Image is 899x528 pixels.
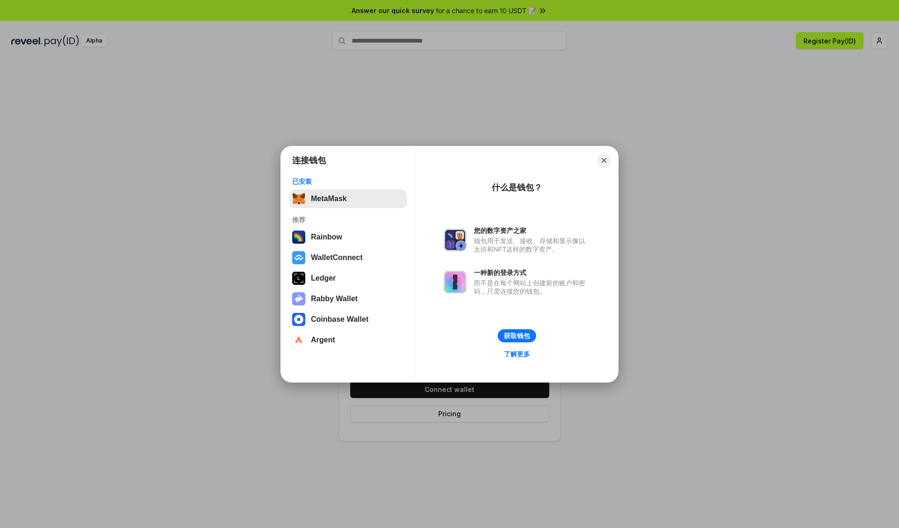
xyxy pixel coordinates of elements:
[474,237,590,253] div: 钱包用于发送、接收、存储和显示像以太坊和NFT这样的数字资产。
[292,333,305,347] img: svg+xml,%3Csvg%20width%3D%2228%22%20height%3D%2228%22%20viewBox%3D%220%200%2028%2028%22%20fill%3D...
[474,226,590,235] div: 您的数字资产之家
[289,269,407,288] button: Ledger
[597,154,611,167] button: Close
[289,310,407,329] button: Coinbase Wallet
[504,332,530,340] div: 获取钱包
[474,279,590,296] div: 而不是在每个网站上创建新的账户和密码，只需连接您的钱包。
[311,315,368,324] div: Coinbase Wallet
[292,313,305,326] img: svg+xml,%3Csvg%20width%3D%2228%22%20height%3D%2228%22%20viewBox%3D%220%200%2028%2028%22%20fill%3D...
[292,292,305,305] img: svg+xml,%3Csvg%20xmlns%3D%22http%3A%2F%2Fwww.w3.org%2F2000%2Fsvg%22%20fill%3D%22none%22%20viewBox...
[504,350,530,358] div: 了解更多
[289,228,407,246] button: Rainbow
[498,348,536,360] a: 了解更多
[444,271,466,293] img: svg+xml,%3Csvg%20xmlns%3D%22http%3A%2F%2Fwww.w3.org%2F2000%2Fsvg%22%20fill%3D%22none%22%20viewBox...
[292,155,326,166] h1: 连接钱包
[292,216,404,224] div: 推荐
[289,248,407,267] button: WalletConnect
[311,274,336,282] div: Ledger
[311,195,346,203] div: MetaMask
[292,192,305,205] img: svg+xml,%3Csvg%20fill%3D%22none%22%20height%3D%2233%22%20viewBox%3D%220%200%2035%2033%22%20width%...
[311,253,363,262] div: WalletConnect
[292,177,404,186] div: 已安装
[292,231,305,244] img: svg+xml,%3Csvg%20width%3D%22120%22%20height%3D%22120%22%20viewBox%3D%220%200%20120%20120%22%20fil...
[311,295,358,303] div: Rabby Wallet
[292,251,305,264] img: svg+xml,%3Csvg%20width%3D%2228%22%20height%3D%2228%22%20viewBox%3D%220%200%2028%2028%22%20fill%3D...
[498,329,536,342] button: 获取钱包
[289,331,407,349] button: Argent
[289,189,407,208] button: MetaMask
[292,272,305,285] img: svg+xml,%3Csvg%20xmlns%3D%22http%3A%2F%2Fwww.w3.org%2F2000%2Fsvg%22%20width%3D%2228%22%20height%3...
[289,289,407,308] button: Rabby Wallet
[474,268,590,277] div: 一种新的登录方式
[492,182,542,193] div: 什么是钱包？
[311,336,335,344] div: Argent
[444,229,466,251] img: svg+xml,%3Csvg%20xmlns%3D%22http%3A%2F%2Fwww.w3.org%2F2000%2Fsvg%22%20fill%3D%22none%22%20viewBox...
[311,233,342,241] div: Rainbow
